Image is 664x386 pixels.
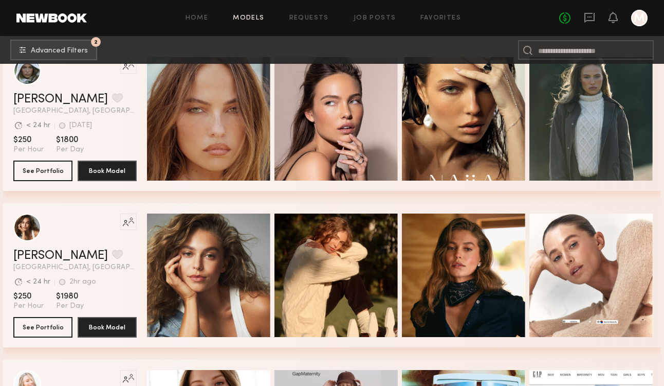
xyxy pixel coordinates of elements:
[13,250,108,262] a: [PERSON_NAME]
[289,15,329,22] a: Requests
[233,15,264,22] a: Models
[31,47,88,55] span: Advanced Filters
[94,40,98,44] span: 2
[56,302,84,311] span: Per Day
[13,161,72,181] button: See Portfolio
[26,122,50,129] div: < 24 hr
[354,15,396,22] a: Job Posts
[13,93,108,106] a: [PERSON_NAME]
[631,10,648,26] a: M
[26,278,50,286] div: < 24 hr
[78,161,137,181] button: Book Model
[420,15,461,22] a: Favorites
[13,317,72,338] button: See Portfolio
[69,278,96,286] div: 2hr ago
[56,291,84,302] span: $1980
[13,135,44,145] span: $250
[13,145,44,154] span: Per Hour
[186,15,209,22] a: Home
[13,108,137,115] span: [GEOGRAPHIC_DATA], [GEOGRAPHIC_DATA]
[13,302,44,311] span: Per Hour
[13,291,44,302] span: $250
[69,122,92,129] div: [DATE]
[10,40,97,60] button: 2Advanced Filters
[56,145,84,154] span: Per Day
[78,317,137,338] button: Book Model
[56,135,84,145] span: $1800
[13,264,137,271] span: [GEOGRAPHIC_DATA], [GEOGRAPHIC_DATA]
